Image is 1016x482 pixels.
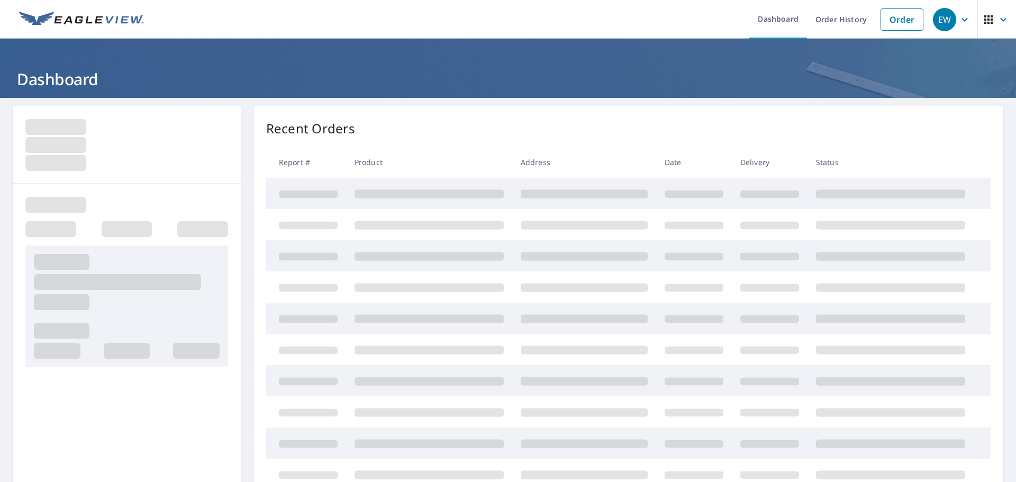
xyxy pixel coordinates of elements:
[732,147,808,178] th: Delivery
[13,68,1003,90] h1: Dashboard
[933,8,956,31] div: EW
[19,12,144,28] img: EV Logo
[881,8,923,31] a: Order
[266,119,355,138] p: Recent Orders
[808,147,974,178] th: Status
[512,147,656,178] th: Address
[346,147,512,178] th: Product
[266,147,346,178] th: Report #
[656,147,732,178] th: Date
